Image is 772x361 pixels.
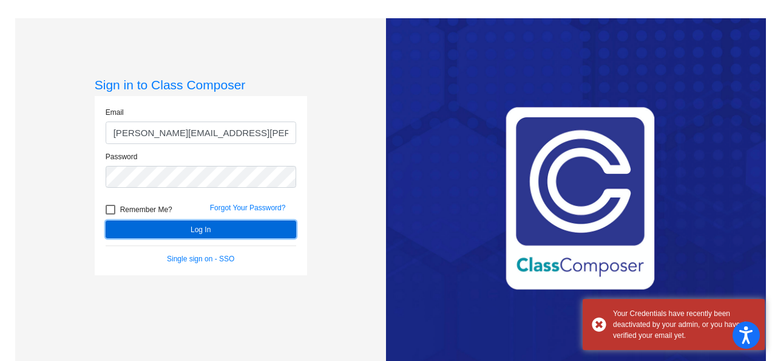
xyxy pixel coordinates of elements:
[106,107,124,118] label: Email
[95,77,307,92] h3: Sign in to Class Composer
[120,202,172,217] span: Remember Me?
[106,151,138,162] label: Password
[106,221,296,238] button: Log In
[613,308,756,341] div: Your Credentials have recently been deactivated by your admin, or you haven’t verified your email...
[167,255,234,263] a: Single sign on - SSO
[210,204,286,212] a: Forgot Your Password?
